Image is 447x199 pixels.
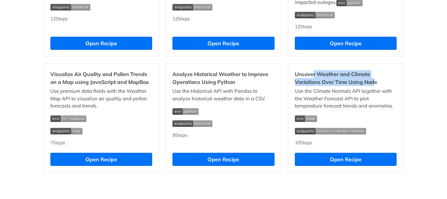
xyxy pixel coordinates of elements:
[50,15,152,30] div: 12 Steps
[295,12,335,18] img: endpoint
[50,37,152,50] button: Open Recipe
[172,132,274,146] div: 9 Steps
[50,153,152,166] button: Open Recipe
[172,120,274,127] span: Expand image
[172,120,212,127] img: endpoint
[172,70,274,86] h2: Analyze Historical Weather to Improve Operations Using Python
[50,128,82,134] img: endpoint
[172,15,274,30] div: 12 Steps
[172,88,274,102] p: Use the Historical API with Pandas to analyze historical weather data in a CSV.
[50,3,152,11] span: Expand image
[50,115,86,122] img: env
[295,139,397,146] div: 10 Steps
[50,139,152,146] div: 7 Steps
[295,37,397,50] button: Open Recipe
[295,153,397,166] button: Open Recipe
[50,70,152,86] h2: Visualize Air Quality and Pollen Trends on a Map using JavaScript and MapBox
[295,115,397,122] span: Expand image
[50,115,152,122] span: Expand image
[172,37,274,50] button: Open Recipe
[295,127,397,134] span: Expand image
[172,107,274,115] span: Expand image
[172,3,274,11] span: Expand image
[50,127,152,134] span: Expand image
[295,88,397,110] p: Use the Climate Normals API together with the Weather Forecast API to plot temperature forecast t...
[172,4,212,10] img: endpoint
[295,23,397,30] div: 12 Steps
[295,11,397,19] span: Expand image
[295,128,366,134] img: endpoint
[295,70,397,86] h2: Uncover Weather and Climate Variations Over Time Using Node
[50,4,90,10] img: endpoint
[172,108,199,115] img: env
[172,153,274,166] button: Open Recipe
[50,88,152,110] p: Use premium data fields with the Weather Map API to visualize air quality and pollen forecasts an...
[295,115,317,122] img: env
